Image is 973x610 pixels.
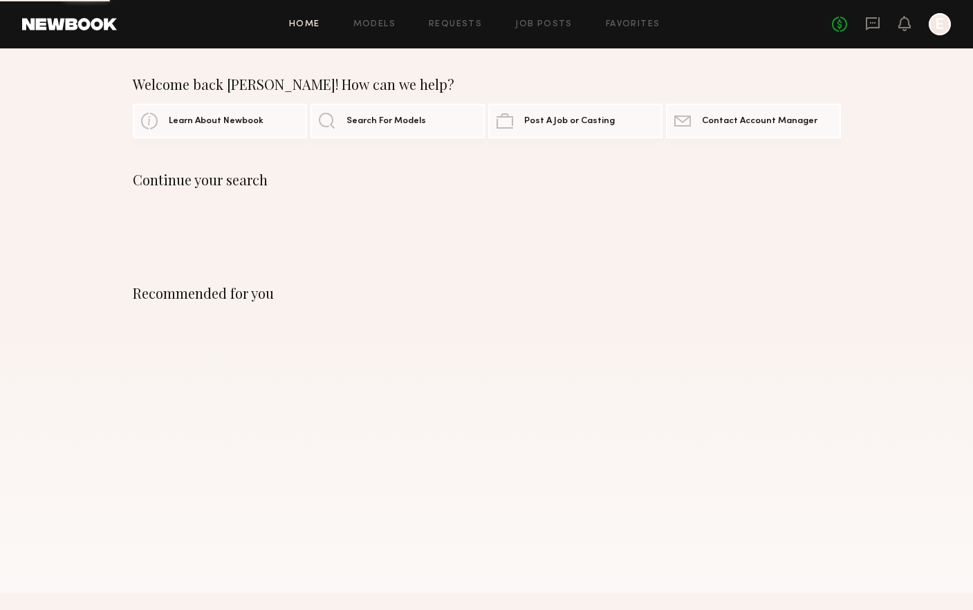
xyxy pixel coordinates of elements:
[929,13,951,35] a: E
[666,104,840,138] a: Contact Account Manager
[133,104,307,138] a: Learn About Newbook
[311,104,485,138] a: Search For Models
[488,104,662,138] a: Post A Job or Casting
[702,117,817,126] span: Contact Account Manager
[524,117,615,126] span: Post A Job or Casting
[515,20,573,29] a: Job Posts
[169,117,263,126] span: Learn About Newbook
[133,285,841,302] div: Recommended for you
[289,20,320,29] a: Home
[133,172,841,188] div: Continue your search
[353,20,396,29] a: Models
[606,20,660,29] a: Favorites
[429,20,482,29] a: Requests
[133,76,841,93] div: Welcome back [PERSON_NAME]! How can we help?
[346,117,426,126] span: Search For Models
